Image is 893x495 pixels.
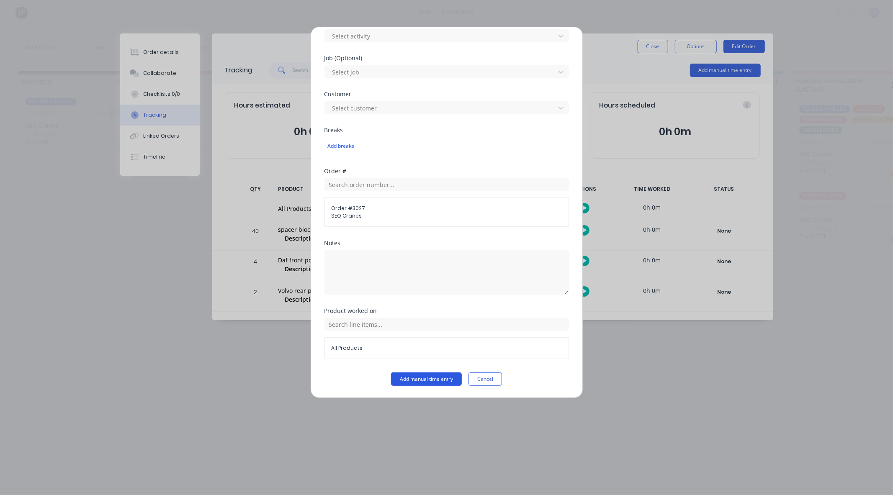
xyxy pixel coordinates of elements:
div: Breaks [324,127,569,133]
button: Cancel [468,372,502,386]
div: Product worked on [324,308,569,314]
span: Order # 3027 [332,205,562,212]
div: Notes [324,240,569,246]
span: All Products [332,344,562,352]
input: Search line items... [324,318,569,331]
div: Job (Optional) [324,55,569,61]
div: Customer [324,91,569,97]
div: Add breaks [328,141,566,151]
button: Add manual time entry [391,372,462,386]
span: SEQ Cranes [332,212,562,220]
div: Order # [324,168,569,174]
input: Search order number... [324,178,569,191]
